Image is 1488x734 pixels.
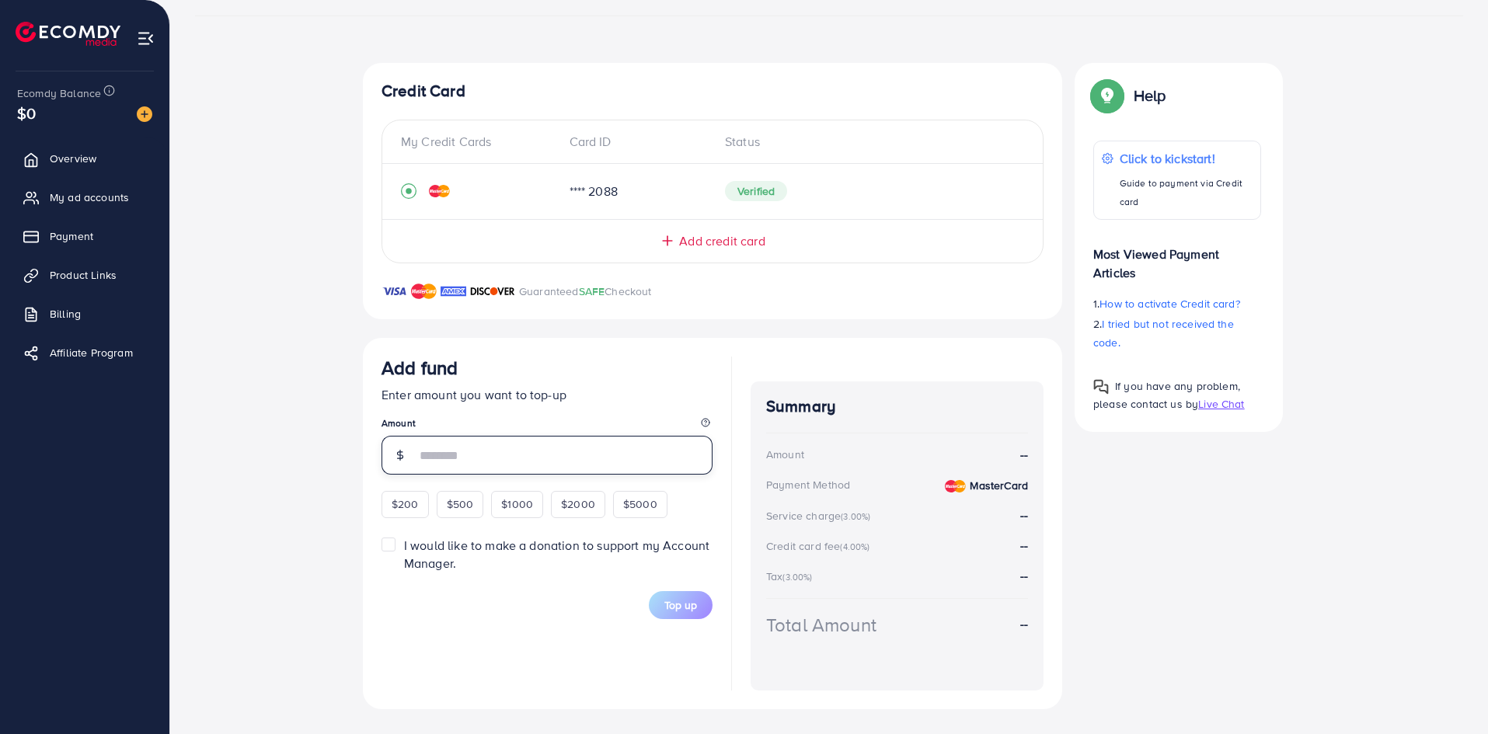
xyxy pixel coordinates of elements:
[766,569,817,584] div: Tax
[713,133,1024,151] div: Status
[1020,567,1028,584] strong: --
[12,337,158,368] a: Affiliate Program
[561,496,595,512] span: $2000
[447,496,474,512] span: $500
[17,102,36,124] span: $0
[382,82,1044,101] h4: Credit Card
[50,151,96,166] span: Overview
[970,478,1028,493] strong: MasterCard
[1093,315,1261,352] p: 2.
[441,282,466,301] img: brand
[50,345,133,360] span: Affiliate Program
[1093,294,1261,313] p: 1.
[12,298,158,329] a: Billing
[1093,316,1234,350] span: I tried but not received the code.
[12,182,158,213] a: My ad accounts
[519,282,652,301] p: Guaranteed Checkout
[840,541,869,553] small: (4.00%)
[404,537,709,572] span: I would like to make a donation to support my Account Manager.
[1120,149,1253,168] p: Click to kickstart!
[766,538,875,554] div: Credit card fee
[1198,396,1244,412] span: Live Chat
[1093,82,1121,110] img: Popup guide
[470,282,515,301] img: brand
[579,284,605,299] span: SAFE
[1120,174,1253,211] p: Guide to payment via Credit card
[1093,379,1109,395] img: Popup guide
[557,133,713,151] div: Card ID
[392,496,419,512] span: $200
[782,571,812,583] small: (3.00%)
[401,183,416,199] svg: record circle
[649,591,713,619] button: Top up
[137,106,152,122] img: image
[411,282,437,301] img: brand
[1422,664,1476,722] iframe: Chat
[1099,296,1239,311] span: How to activate Credit card?
[16,22,120,46] img: logo
[841,510,870,523] small: (3.00%)
[50,190,129,205] span: My ad accounts
[50,228,93,244] span: Payment
[382,282,407,301] img: brand
[945,480,966,492] img: credit
[501,496,533,512] span: $1000
[725,181,787,201] span: Verified
[766,397,1028,416] h4: Summary
[12,259,158,290] a: Product Links
[679,232,765,250] span: Add credit card
[12,143,158,174] a: Overview
[766,447,804,462] div: Amount
[137,30,155,47] img: menu
[766,477,850,492] div: Payment Method
[12,221,158,252] a: Payment
[1020,615,1028,633] strong: --
[429,185,450,197] img: credit
[1093,378,1240,412] span: If you have any problem, please contact us by
[766,611,876,638] div: Total Amount
[1093,232,1261,282] p: Most Viewed Payment Articles
[50,267,117,283] span: Product Links
[766,508,875,524] div: Service charge
[382,416,713,436] legend: Amount
[1020,506,1028,524] strong: --
[664,597,697,613] span: Top up
[17,85,101,101] span: Ecomdy Balance
[50,306,81,322] span: Billing
[1134,86,1166,105] p: Help
[401,133,557,151] div: My Credit Cards
[1020,537,1028,554] strong: --
[382,385,713,404] p: Enter amount you want to top-up
[382,357,458,379] h3: Add fund
[1020,446,1028,464] strong: --
[623,496,657,512] span: $5000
